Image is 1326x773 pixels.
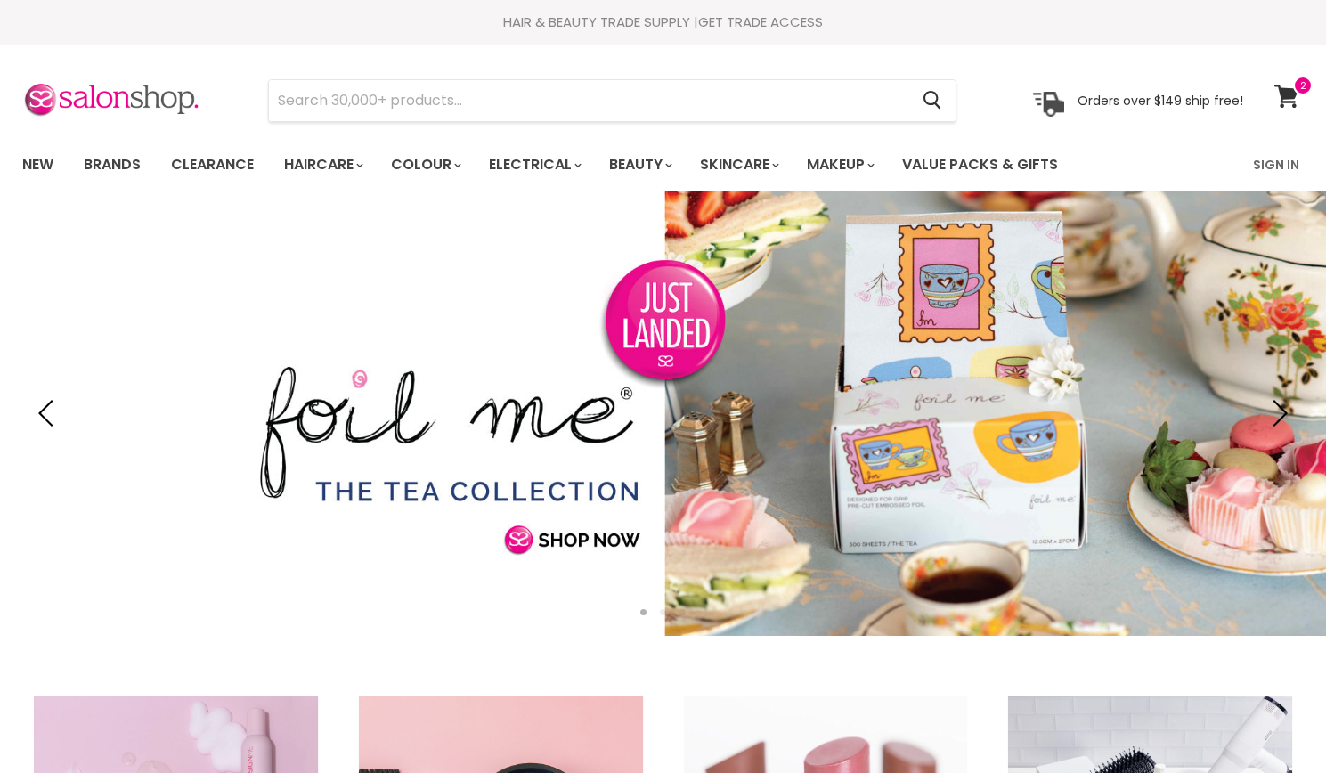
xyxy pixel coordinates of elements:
[679,609,686,615] li: Page dot 3
[698,12,823,31] a: GET TRADE ACCESS
[269,80,908,121] input: Search
[268,79,956,122] form: Product
[640,609,647,615] li: Page dot 1
[596,146,683,183] a: Beauty
[687,146,790,183] a: Skincare
[1242,146,1310,183] a: Sign In
[70,146,154,183] a: Brands
[31,395,67,431] button: Previous
[660,609,666,615] li: Page dot 2
[9,139,1157,191] ul: Main menu
[378,146,472,183] a: Colour
[889,146,1071,183] a: Value Packs & Gifts
[908,80,956,121] button: Search
[793,146,885,183] a: Makeup
[1078,92,1243,108] p: Orders over $149 ship free!
[476,146,592,183] a: Electrical
[1259,395,1295,431] button: Next
[9,146,67,183] a: New
[271,146,374,183] a: Haircare
[158,146,267,183] a: Clearance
